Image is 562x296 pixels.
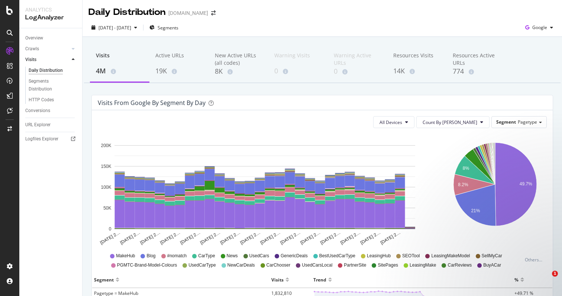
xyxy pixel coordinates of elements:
[522,22,556,34] button: Google
[96,66,143,76] div: 4M
[281,253,308,259] span: GenericDeals
[29,96,77,104] a: HTTP Codes
[458,182,468,187] text: 8.2%
[462,166,469,171] text: 8%
[88,6,165,19] div: Daily Distribution
[168,9,208,17] div: [DOMAIN_NAME]
[532,24,547,31] span: Google
[98,99,206,106] div: Visits from google by Segment by Day
[25,34,43,42] div: Overview
[215,52,262,67] div: New Active URLs (all codes)
[25,6,76,13] div: Analytics
[519,182,532,187] text: 49.7%
[373,116,414,128] button: All Devices
[496,119,516,125] span: Segment
[116,253,135,259] span: MakeHub
[274,52,322,66] div: Warning Visits
[215,67,262,76] div: 8K
[393,66,441,76] div: 14K
[271,274,284,286] div: Visits
[249,253,269,259] span: UsedCars
[29,77,70,93] div: Segments Distribution
[109,226,112,232] text: 0
[471,208,480,213] text: 21%
[155,66,203,76] div: 19K
[227,253,238,259] span: News
[367,253,391,259] span: LeasingHub
[25,107,77,115] a: Conversions
[378,262,398,268] span: SitePages
[198,253,215,259] span: CarType
[25,121,77,129] a: URL Explorer
[410,262,436,268] span: LeasingMake
[393,52,441,66] div: Resources Visits
[537,271,555,289] iframe: Intercom live chat
[25,13,76,22] div: LogAnalyzer
[101,185,111,190] text: 100K
[98,134,432,246] svg: A chart.
[29,67,77,74] a: Daily Distribution
[25,45,39,53] div: Crawls
[96,52,143,66] div: Visits
[88,22,140,34] button: [DATE] - [DATE]
[274,66,322,76] div: 0
[25,45,70,53] a: Crawls
[25,135,77,143] a: Logfiles Explorer
[25,56,70,64] a: Visits
[25,135,58,143] div: Logfiles Explorer
[29,67,63,74] div: Daily Distribution
[98,25,131,31] span: [DATE] - [DATE]
[94,274,114,286] div: Segment
[103,206,111,211] text: 50K
[453,67,500,76] div: 774
[29,77,77,93] a: Segments Distribution
[267,262,291,268] span: CarChooser
[101,143,111,148] text: 200K
[25,56,36,64] div: Visits
[29,96,54,104] div: HTTP Codes
[319,253,355,259] span: BestUsedCarType
[402,253,420,259] span: SEOTool
[514,274,519,286] div: %
[552,271,558,277] span: 1
[227,262,255,268] span: NewCarDeals
[101,164,111,169] text: 150K
[313,274,326,286] div: Trend
[334,52,381,67] div: Warning Active URLs
[25,34,77,42] a: Overview
[146,22,181,34] button: Segments
[155,52,203,66] div: Active URLs
[344,262,366,268] span: PartnerSite
[518,119,537,125] span: Pagetype
[146,253,155,259] span: Blog
[416,116,490,128] button: Count By [PERSON_NAME]
[167,253,187,259] span: #nomatch
[443,134,547,246] svg: A chart.
[158,25,178,31] span: Segments
[25,107,50,115] div: Conversions
[379,119,402,125] span: All Devices
[334,67,381,76] div: 0
[25,121,51,129] div: URL Explorer
[423,119,477,125] span: Count By Day
[453,52,500,67] div: Resources Active URLs
[302,262,332,268] span: UsedCarsLocal
[117,262,177,268] span: PGMTC-Brand-Model-Colours
[211,10,216,16] div: arrow-right-arrow-left
[188,262,216,268] span: UsedCarType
